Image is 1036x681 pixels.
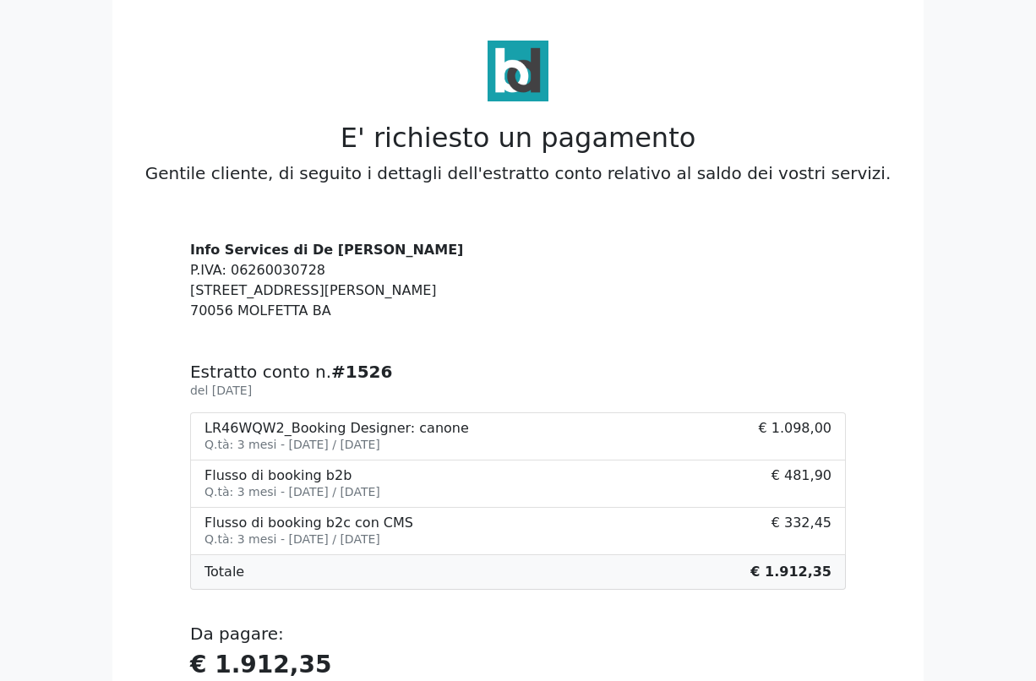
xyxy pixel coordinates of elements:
span: € 1.098,00 [758,420,832,453]
small: Q.tà: 3 mesi - [DATE] / [DATE] [204,532,380,546]
strong: € 1.912,35 [190,651,331,678]
address: P.IVA: 06260030728 [STREET_ADDRESS][PERSON_NAME] 70056 MOLFETTA BA [190,240,846,321]
span: € 481,90 [772,467,832,500]
div: Flusso di booking b2b [204,467,380,483]
b: € 1.912,35 [750,564,832,580]
span: Totale [204,562,244,582]
b: #1526 [331,362,392,382]
small: del [DATE] [190,384,252,397]
p: Gentile cliente, di seguito i dettagli dell'estratto conto relativo al saldo dei vostri servizi. [123,161,913,186]
h5: Estratto conto n. [190,362,846,382]
small: Q.tà: 3 mesi - [DATE] / [DATE] [204,485,380,498]
h2: E' richiesto un pagamento [123,122,913,154]
div: LR46WQW2_Booking Designer: canone [204,420,469,436]
strong: Info Services di De [PERSON_NAME] [190,242,463,258]
span: € 332,45 [772,515,832,548]
small: Q.tà: 3 mesi - [DATE] / [DATE] [204,438,380,451]
div: Flusso di booking b2c con CMS [204,515,413,531]
h5: Da pagare: [190,624,846,644]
